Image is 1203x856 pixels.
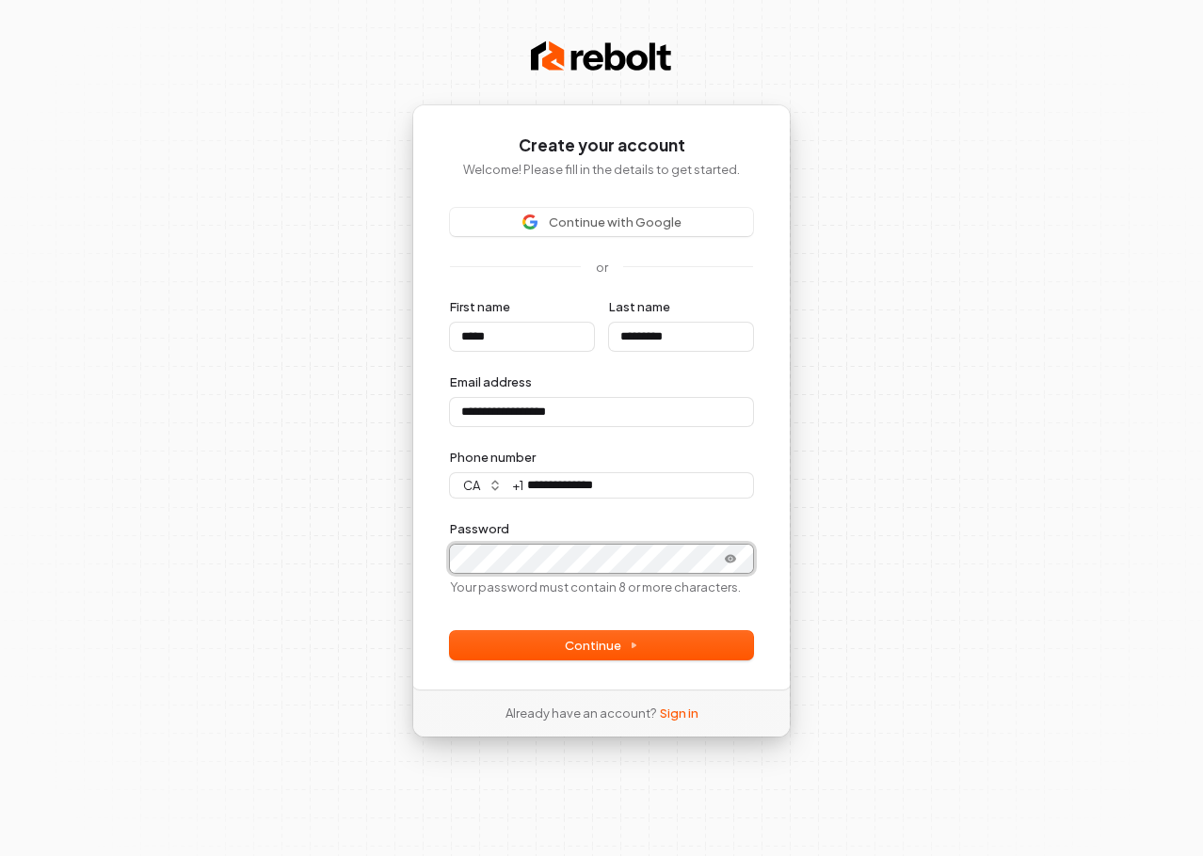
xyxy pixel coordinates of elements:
[505,705,656,721] span: Already have an account?
[565,637,638,654] span: Continue
[450,449,536,466] label: Phone number
[531,38,672,75] img: Rebolt Logo
[450,135,753,157] h1: Create your account
[450,161,753,178] p: Welcome! Please fill in the details to get started.
[450,520,509,537] label: Password
[660,705,698,721] a: Sign in
[450,373,532,390] label: Email address
[450,208,753,236] button: Sign in with GoogleContinue with Google
[522,214,537,230] img: Sign in with Google
[450,579,741,595] p: Your password must contain 8 or more characters.
[549,214,682,230] span: Continue with Google
[450,631,753,659] button: Continue
[450,298,510,315] label: First name
[712,547,749,570] button: Show password
[596,259,608,276] p: or
[609,298,670,315] label: Last name
[450,473,510,498] button: ca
